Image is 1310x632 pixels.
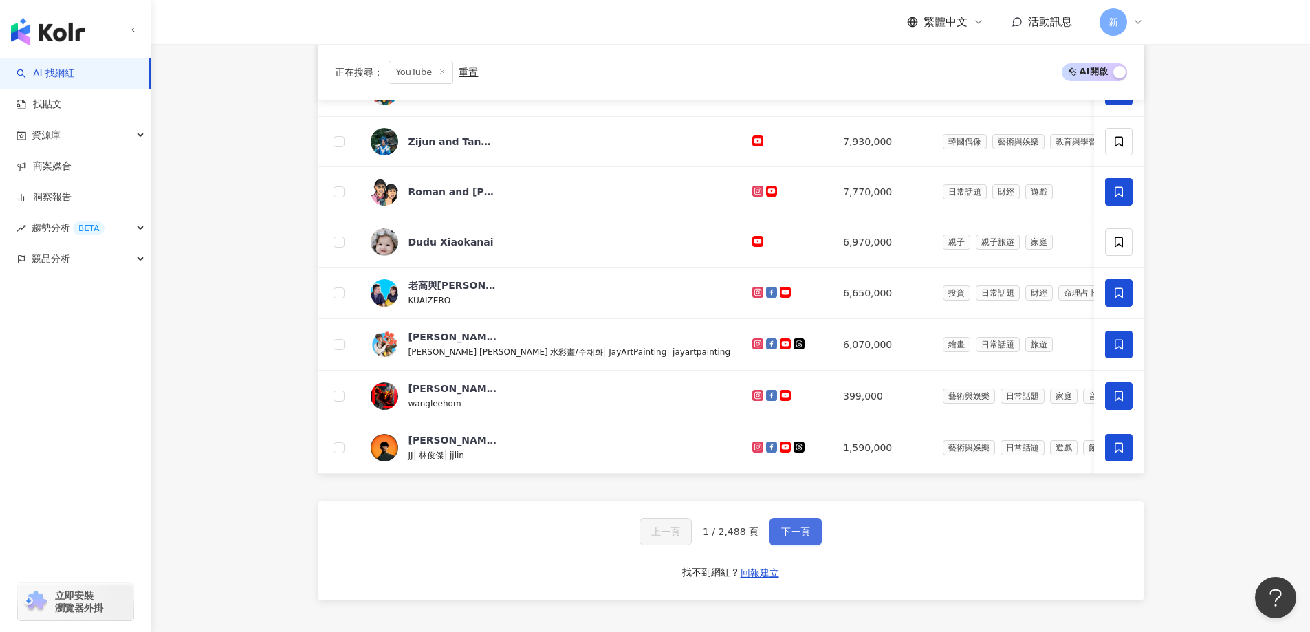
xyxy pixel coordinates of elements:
span: 旅遊 [1025,337,1053,352]
span: 藝術與娛樂 [943,440,995,455]
span: 遊戲 [1050,440,1078,455]
a: KOL Avatar[PERSON_NAME] [PERSON_NAME] Painting[PERSON_NAME] [PERSON_NAME] 水彩畫/수채화|JayArtPainting|... [371,330,731,359]
td: 7,930,000 [832,117,932,167]
a: 洞察報告 [17,190,72,204]
span: 日常話題 [1001,440,1045,455]
span: 日常話題 [943,184,987,199]
a: KOL AvatarZijun and Tang San [371,128,731,155]
span: 新 [1109,14,1118,30]
span: 日常話題 [976,285,1020,301]
td: 6,970,000 [832,217,932,268]
span: 家庭 [1050,389,1078,404]
img: KOL Avatar [371,382,398,410]
span: | [666,346,673,357]
span: | [603,346,609,357]
button: 下一頁 [769,518,822,545]
div: Zijun and Tang San [408,135,498,149]
span: 節慶 [1083,440,1111,455]
a: KOL Avatar老高與[PERSON_NAME] Mr & Mrs [PERSON_NAME]KUAIZERO [371,279,731,307]
div: [PERSON_NAME] [PERSON_NAME] Painting [408,330,498,344]
span: 日常話題 [1001,389,1045,404]
img: KOL Avatar [371,228,398,256]
div: BETA [73,221,105,235]
td: 399,000 [832,371,932,422]
img: KOL Avatar [371,279,398,307]
span: 藝術與娛樂 [943,389,995,404]
span: 日常話題 [976,337,1020,352]
span: | [413,449,419,460]
span: jayartpainting [673,347,730,357]
span: 活動訊息 [1028,15,1072,28]
span: [PERSON_NAME] [PERSON_NAME] 水彩畫/수채화 [408,347,603,357]
span: 繪畫 [943,337,970,352]
td: 6,070,000 [832,319,932,371]
span: 投資 [943,285,970,301]
span: 立即安裝 瀏覽器外掛 [55,589,103,614]
a: KOL AvatarDudu Xiaokanai [371,228,731,256]
td: 7,770,000 [832,167,932,217]
img: KOL Avatar [371,434,398,461]
span: 親子 [943,235,970,250]
span: 回報建立 [741,567,779,578]
span: JJ [408,450,413,460]
span: 親子旅遊 [976,235,1020,250]
a: searchAI 找網紅 [17,67,74,80]
span: 資源庫 [32,120,61,151]
span: 林俊傑 [419,450,444,460]
img: KOL Avatar [371,128,398,155]
a: KOL Avatar[PERSON_NAME]JJ [PERSON_NAME]JJ|林俊傑|jjlin [371,433,731,462]
span: jjlin [450,450,464,460]
span: | [444,449,450,460]
div: 重置 [459,67,478,78]
span: YouTube [389,61,454,84]
span: 財經 [992,184,1020,199]
span: 遊戲 [1025,184,1053,199]
span: 家庭 [1025,235,1053,250]
a: 商案媒合 [17,160,72,173]
span: 財經 [1025,285,1053,301]
span: 1 / 2,488 頁 [703,526,758,537]
td: 6,650,000 [832,268,932,319]
img: KOL Avatar [371,331,398,358]
div: 找不到網紅？ [682,566,740,580]
td: 1,590,000 [832,422,932,474]
div: [PERSON_NAME]JJ [PERSON_NAME] [408,433,498,447]
span: 教育與學習 [1050,134,1102,149]
div: 老高與[PERSON_NAME] Mr & Mrs [PERSON_NAME] [408,279,498,292]
span: JayArtPainting [609,347,666,357]
img: chrome extension [22,591,49,613]
div: Roman and [PERSON_NAME] [408,185,498,199]
span: 競品分析 [32,243,70,274]
div: [PERSON_NAME][PERSON_NAME] [408,382,498,395]
span: 繁體中文 [924,14,968,30]
span: 正在搜尋 ： [335,67,383,78]
button: 上一頁 [640,518,692,545]
span: 趨勢分析 [32,213,105,243]
div: Dudu Xiaokanai [408,235,494,249]
button: 回報建立 [740,562,780,584]
img: logo [11,18,85,45]
a: KOL AvatarRoman and [PERSON_NAME] [371,178,731,206]
iframe: Help Scout Beacon - Open [1255,577,1296,618]
span: KUAIZERO [408,296,451,305]
span: rise [17,224,26,233]
span: wangleehom [408,399,461,408]
span: 命理占卜 [1058,285,1102,301]
a: KOL Avatar[PERSON_NAME][PERSON_NAME]wangleehom [371,382,731,411]
a: chrome extension立即安裝 瀏覽器外掛 [18,583,133,620]
a: 找貼文 [17,98,62,111]
span: 韓國偶像 [943,134,987,149]
span: 下一頁 [781,526,810,537]
span: 藝術與娛樂 [992,134,1045,149]
img: KOL Avatar [371,178,398,206]
span: 音樂 [1083,389,1111,404]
